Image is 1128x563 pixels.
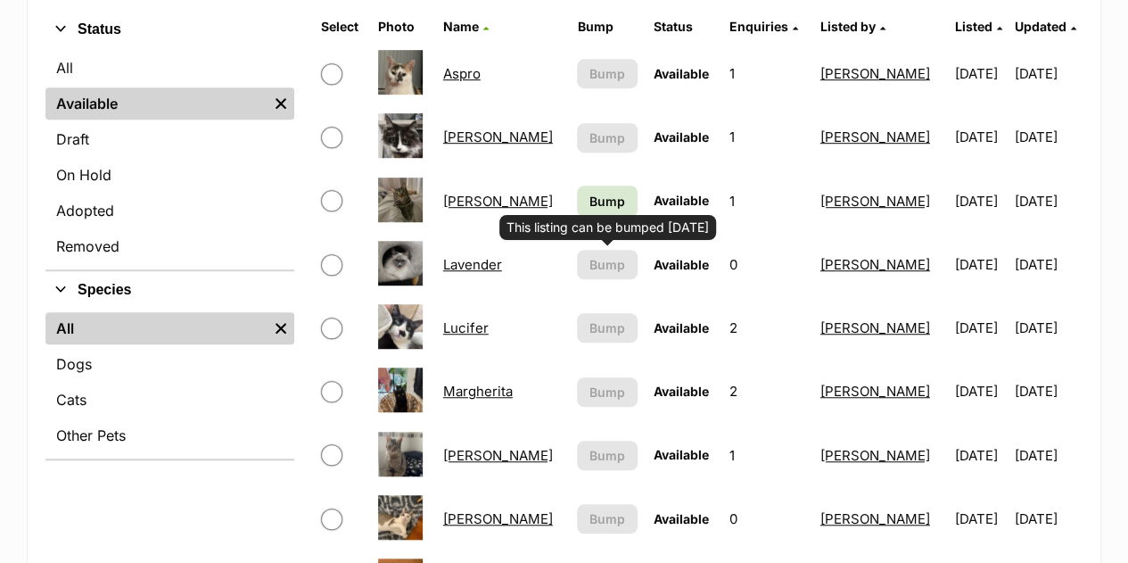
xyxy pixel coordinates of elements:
[45,419,294,451] a: Other Pets
[947,170,1013,232] td: [DATE]
[45,348,294,380] a: Dogs
[1015,360,1081,422] td: [DATE]
[577,441,637,470] button: Bump
[722,106,811,168] td: 1
[45,123,294,155] a: Draft
[268,87,294,120] a: Remove filter
[443,256,502,273] a: Lavender
[443,383,513,400] a: Margherita
[371,12,434,41] th: Photo
[654,511,709,526] span: Available
[577,59,637,88] button: Bump
[820,256,930,273] a: [PERSON_NAME]
[947,488,1013,550] td: [DATE]
[45,18,294,41] button: Status
[820,447,930,464] a: [PERSON_NAME]
[722,43,811,104] td: 1
[45,278,294,302] button: Species
[646,12,720,41] th: Status
[577,186,637,217] a: Bump
[820,19,885,34] a: Listed by
[654,66,709,81] span: Available
[722,360,811,422] td: 2
[947,360,1013,422] td: [DATE]
[589,64,625,83] span: Bump
[1015,19,1076,34] a: Updated
[654,193,709,208] span: Available
[1015,170,1081,232] td: [DATE]
[654,257,709,272] span: Available
[443,447,553,464] a: [PERSON_NAME]
[722,297,811,359] td: 2
[45,87,268,120] a: Available
[820,319,930,336] a: [PERSON_NAME]
[1015,19,1066,34] span: Updated
[443,19,489,34] a: Name
[1015,106,1081,168] td: [DATE]
[45,230,294,262] a: Removed
[577,123,637,153] button: Bump
[443,128,553,145] a: [PERSON_NAME]
[1015,43,1081,104] td: [DATE]
[589,319,625,337] span: Bump
[947,297,1013,359] td: [DATE]
[947,234,1013,295] td: [DATE]
[443,319,489,336] a: Lucifer
[577,377,637,407] button: Bump
[45,159,294,191] a: On Hold
[654,320,709,335] span: Available
[654,129,709,145] span: Available
[45,48,294,269] div: Status
[820,65,930,82] a: [PERSON_NAME]
[443,510,553,527] a: [PERSON_NAME]
[954,19,1001,34] a: Listed
[570,12,644,41] th: Bump
[654,384,709,399] span: Available
[947,425,1013,486] td: [DATE]
[1015,234,1081,295] td: [DATE]
[654,447,709,462] span: Available
[820,128,930,145] a: [PERSON_NAME]
[45,384,294,416] a: Cats
[722,425,811,486] td: 1
[947,106,1013,168] td: [DATE]
[577,250,637,279] button: Bump
[947,43,1013,104] td: [DATE]
[820,383,930,400] a: [PERSON_NAME]
[506,219,709,236] div: This listing can be bumped [DATE]
[729,19,788,34] span: translation missing: en.admin.listings.index.attributes.enquiries
[820,510,930,527] a: [PERSON_NAME]
[729,19,798,34] a: Enquiries
[45,312,268,344] a: All
[589,255,625,274] span: Bump
[589,446,625,465] span: Bump
[722,234,811,295] td: 0
[577,504,637,534] button: Bump
[45,309,294,459] div: Species
[1015,488,1081,550] td: [DATE]
[589,383,625,402] span: Bump
[577,313,637,343] button: Bump
[268,312,294,344] a: Remove filter
[443,65,481,82] a: Aspro
[589,128,625,147] span: Bump
[589,509,625,528] span: Bump
[722,170,811,232] td: 1
[722,488,811,550] td: 0
[1015,297,1081,359] td: [DATE]
[589,192,625,211] span: Bump
[954,19,992,34] span: Listed
[45,52,294,84] a: All
[314,12,369,41] th: Select
[443,193,553,210] a: [PERSON_NAME]
[45,195,294,227] a: Adopted
[1015,425,1081,486] td: [DATE]
[820,19,876,34] span: Listed by
[443,19,479,34] span: Name
[820,193,930,210] a: [PERSON_NAME]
